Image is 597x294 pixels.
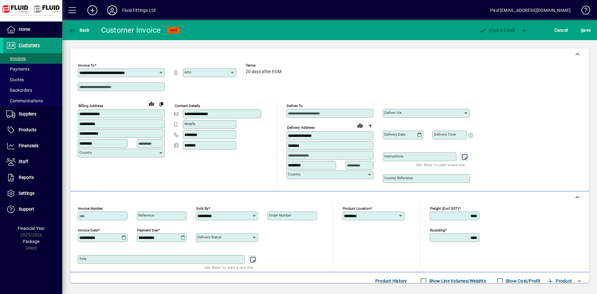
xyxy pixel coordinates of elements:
button: Back [67,25,91,36]
div: Paul [EMAIL_ADDRESS][DOMAIN_NAME] [490,5,571,15]
a: Suppliers [3,106,62,122]
span: Invoices [6,56,26,61]
button: Copy to Delivery address [156,99,166,109]
a: Support [3,202,62,217]
mat-label: Delivery date [384,132,405,137]
span: Cancel [554,25,568,35]
span: Communications [6,98,43,103]
mat-label: Attn [184,70,191,74]
span: Back [69,28,90,33]
button: Add [82,5,102,16]
mat-label: Invoice number [78,206,103,211]
span: Reports [19,175,34,180]
div: Fluid Fittings Ltd [122,5,155,15]
button: Profile [102,5,122,16]
span: ave [581,25,590,35]
a: Staff [3,154,62,170]
mat-hint: Use 'Enter' to start a new line [416,161,465,168]
mat-label: Sold by [196,206,208,211]
span: ost & Email [479,28,515,33]
span: Home [19,27,30,32]
mat-label: Courier Reference [384,176,413,180]
span: S [581,28,583,33]
mat-label: Deliver To [287,104,303,108]
a: Products [3,122,62,138]
mat-label: Invoice date [78,228,98,232]
span: 20 days after EOM [246,69,281,74]
a: Reports [3,170,62,185]
a: Payments [3,64,62,74]
mat-label: Delivery time [434,132,456,137]
mat-label: Invoice To [78,63,95,68]
span: Support [19,207,34,212]
label: Show Line Volumes/Weights [428,278,486,284]
span: Payments [6,67,30,72]
span: Quotes [6,77,24,82]
a: Backorders [3,85,62,96]
mat-label: Reference [138,213,154,217]
div: Customer Invoice [101,25,161,35]
button: Post & Email [476,25,518,36]
span: Customers [19,43,40,48]
mat-label: Instructions [384,154,403,158]
button: Cancel [553,25,570,36]
button: Product [544,275,575,287]
span: Products [19,127,36,132]
a: Communications [3,96,62,106]
mat-label: Freight (excl GST) [430,206,459,211]
a: View on map [146,99,156,109]
mat-label: Title [79,257,86,261]
mat-label: Rounding [430,228,445,232]
button: Product History [373,275,410,287]
mat-label: Mobile [184,122,195,126]
a: Financials [3,138,62,154]
span: Financial Year [18,226,45,231]
a: Quotes [3,74,62,85]
span: Package [23,239,39,244]
a: View on map [355,120,365,130]
span: Settings [19,191,35,196]
span: Staff [19,159,28,164]
mat-label: Country [288,172,300,176]
span: Suppliers [19,111,36,116]
label: Show Cost/Profit [504,278,540,284]
span: Terms [246,63,283,68]
span: NEW [170,28,178,32]
mat-label: Delivery status [197,235,221,239]
mat-hint: Use 'Enter' to start a new line [204,264,253,271]
a: Invoices [3,53,62,64]
button: Save [579,25,592,36]
mat-label: Order number [269,213,291,217]
span: Financials [19,143,38,148]
mat-label: Payment due [137,228,158,232]
mat-label: Product location [343,206,370,211]
span: P [490,28,493,33]
button: Choose address [365,121,375,131]
app-page-header-button: Back [62,25,96,36]
a: Knowledge Base [577,1,589,21]
a: Settings [3,186,62,201]
span: Backorders [6,88,32,93]
span: Product [547,276,572,286]
mat-label: Deliver via [384,110,401,115]
mat-label: Country [79,150,92,155]
a: Home [3,22,62,37]
span: Product History [375,276,407,286]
